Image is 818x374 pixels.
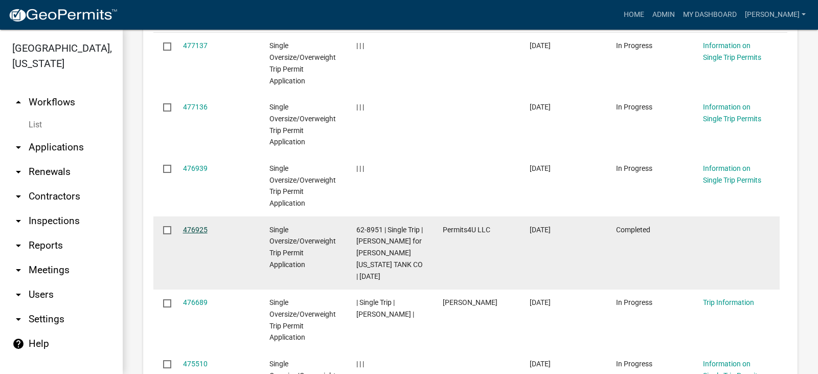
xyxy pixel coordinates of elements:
a: [PERSON_NAME] [741,5,810,25]
span: 09/08/2025 [530,360,551,368]
a: 477137 [183,41,208,50]
i: arrow_drop_down [12,141,25,153]
span: 62-8951 | Single Trip | Becci Monaghan for BUSHNELL ILLINOIS TANK CO | 09/15/2025 [356,226,423,280]
span: | | | [356,103,364,111]
a: Admin [648,5,679,25]
i: arrow_drop_up [12,96,25,108]
i: help [12,338,25,350]
span: Single Oversize/Overweight Trip Permit Application [269,41,336,84]
i: arrow_drop_down [12,215,25,227]
i: arrow_drop_down [12,313,25,325]
span: Single Oversize/Overweight Trip Permit Application [269,103,336,146]
a: 477136 [183,103,208,111]
span: In Progress [616,298,652,306]
span: In Progress [616,41,652,50]
span: In Progress [616,164,652,172]
span: 09/11/2025 [530,226,551,234]
i: arrow_drop_down [12,190,25,203]
span: Permits4U LLC [443,226,490,234]
span: | | | [356,360,364,368]
span: 09/10/2025 [530,298,551,306]
span: | | | [356,41,364,50]
i: arrow_drop_down [12,264,25,276]
span: Completed [616,226,650,234]
span: In Progress [616,103,652,111]
a: Information on Single Trip Permits [703,164,761,184]
i: arrow_drop_down [12,166,25,178]
i: arrow_drop_down [12,239,25,252]
span: Single Oversize/Overweight Trip Permit Application [269,164,336,207]
span: Single Oversize/Overweight Trip Permit Application [269,298,336,341]
a: 475510 [183,360,208,368]
a: Trip Information [703,298,754,306]
a: 476939 [183,164,208,172]
span: Single Oversize/Overweight Trip Permit Application [269,226,336,269]
a: Information on Single Trip Permits [703,41,761,61]
span: 09/11/2025 [530,164,551,172]
a: Home [620,5,648,25]
a: 476689 [183,298,208,306]
i: arrow_drop_down [12,289,25,301]
span: In Progress [616,360,652,368]
a: 476925 [183,226,208,234]
a: My Dashboard [679,5,741,25]
span: 09/11/2025 [530,103,551,111]
span: | | | [356,164,364,172]
span: | Single Trip | michael Six | [356,298,414,318]
a: Information on Single Trip Permits [703,103,761,123]
span: michael Six [443,298,497,306]
span: 09/11/2025 [530,41,551,50]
